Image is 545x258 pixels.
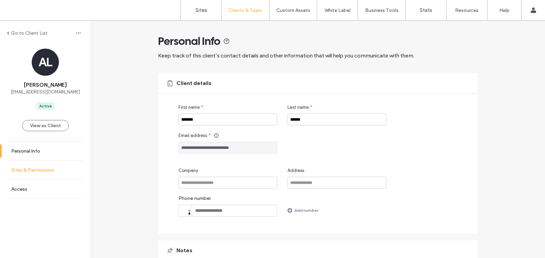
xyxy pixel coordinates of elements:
input: Email address [178,142,277,154]
div: Active [39,103,52,109]
label: White Label [325,7,351,13]
span: Personal Info [158,34,220,48]
span: Company [178,167,198,174]
label: Phone number [178,195,277,205]
span: [EMAIL_ADDRESS][DOMAIN_NAME] [11,89,80,96]
span: Email address [178,132,207,139]
label: Access [11,186,27,192]
input: Address [287,177,386,189]
div: AL [32,49,59,76]
span: Address [287,167,304,174]
span: Last name [287,104,309,111]
span: Keep track of this client’s contact details and other information that will help you communicate ... [158,52,414,59]
span: Notes [176,247,192,254]
span: Client details [176,80,212,87]
label: Personal Info [11,148,40,154]
button: View as Client [22,120,69,131]
label: Stats [420,7,432,13]
label: Resources [455,7,479,13]
label: Sites & Permissions [11,167,54,173]
label: Business Tools [365,7,399,13]
label: Sites [196,7,207,13]
span: [PERSON_NAME] [24,81,67,89]
input: First name [178,114,277,125]
input: Company [178,177,277,189]
label: Clients & Team [229,7,262,13]
label: Add number [294,204,318,216]
label: Go to Client List [11,30,48,36]
label: Custom Assets [276,7,310,13]
span: Help [16,5,30,11]
span: First name [178,104,200,111]
input: Last name [287,114,386,125]
label: Help [499,7,510,13]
